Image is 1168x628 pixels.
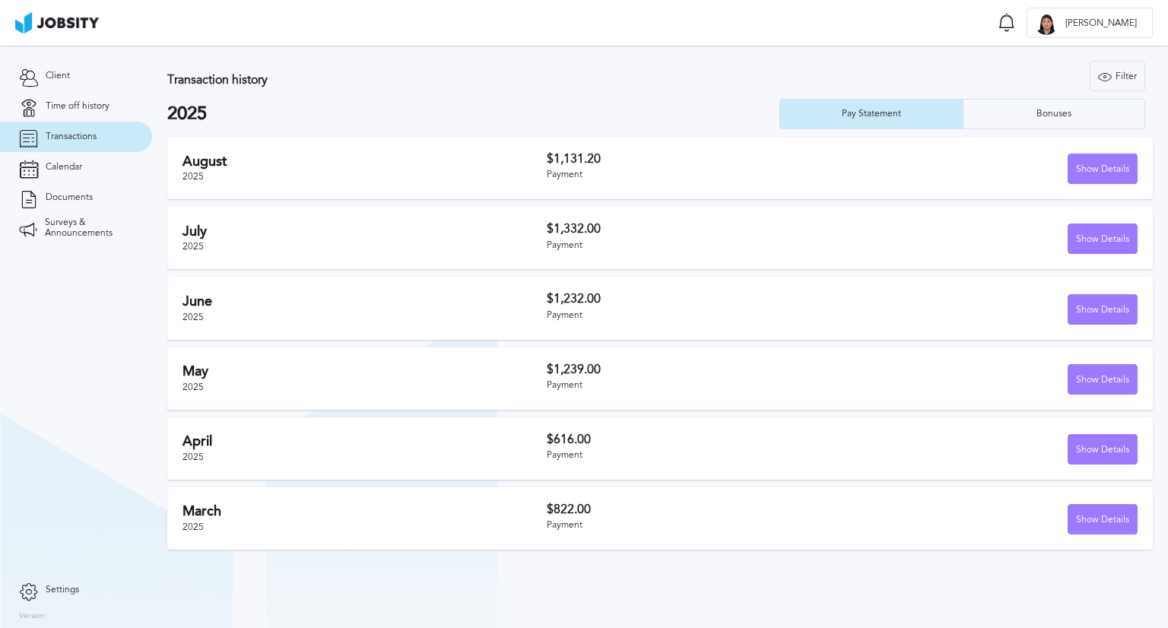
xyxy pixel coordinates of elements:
span: Settings [46,585,79,595]
div: Filter [1090,62,1144,92]
div: Payment [547,240,843,251]
span: Documents [46,192,93,203]
h3: $822.00 [547,503,843,516]
button: Bonuses [963,99,1146,129]
h2: May [182,363,547,379]
div: Show Details [1068,505,1137,535]
span: 2025 [182,171,204,182]
img: ab4bad089aa723f57921c736e9817d99.png [15,12,99,33]
h2: 2025 [167,103,779,125]
div: Show Details [1068,224,1137,255]
button: Show Details [1068,434,1138,465]
h2: June [182,293,547,309]
button: K[PERSON_NAME] [1027,8,1153,38]
span: 2025 [182,241,204,252]
span: Client [46,71,70,81]
div: Payment [547,450,843,461]
h3: $1,131.20 [547,152,843,166]
h3: Transaction history [167,73,702,87]
div: Show Details [1068,365,1137,395]
span: 2025 [182,382,204,392]
h2: August [182,154,547,170]
span: Surveys & Announcements [45,217,133,239]
div: Payment [547,170,843,180]
span: Time off history [46,101,109,112]
button: Show Details [1068,504,1138,534]
h2: April [182,433,547,449]
h3: $1,232.00 [547,292,843,306]
h2: March [182,503,547,519]
div: Show Details [1068,154,1137,185]
button: Show Details [1068,224,1138,254]
span: 2025 [182,312,204,322]
label: Version: [19,612,47,621]
span: Calendar [46,162,82,173]
h3: $616.00 [547,433,843,446]
div: Show Details [1068,435,1137,465]
span: [PERSON_NAME] [1058,18,1144,29]
span: Transactions [46,132,97,142]
button: Filter [1090,61,1145,91]
div: K [1035,12,1058,35]
button: Show Details [1068,154,1138,184]
div: Bonuses [1029,109,1079,119]
h3: $1,239.00 [547,363,843,376]
h2: July [182,224,547,239]
div: Show Details [1068,295,1137,325]
span: 2025 [182,522,204,532]
button: Show Details [1068,294,1138,325]
h3: $1,332.00 [547,222,843,236]
span: 2025 [182,452,204,462]
div: Pay Statement [834,109,909,119]
div: Payment [547,520,843,531]
div: Payment [547,380,843,391]
button: Pay Statement [779,99,963,129]
div: Payment [547,310,843,321]
button: Show Details [1068,364,1138,395]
